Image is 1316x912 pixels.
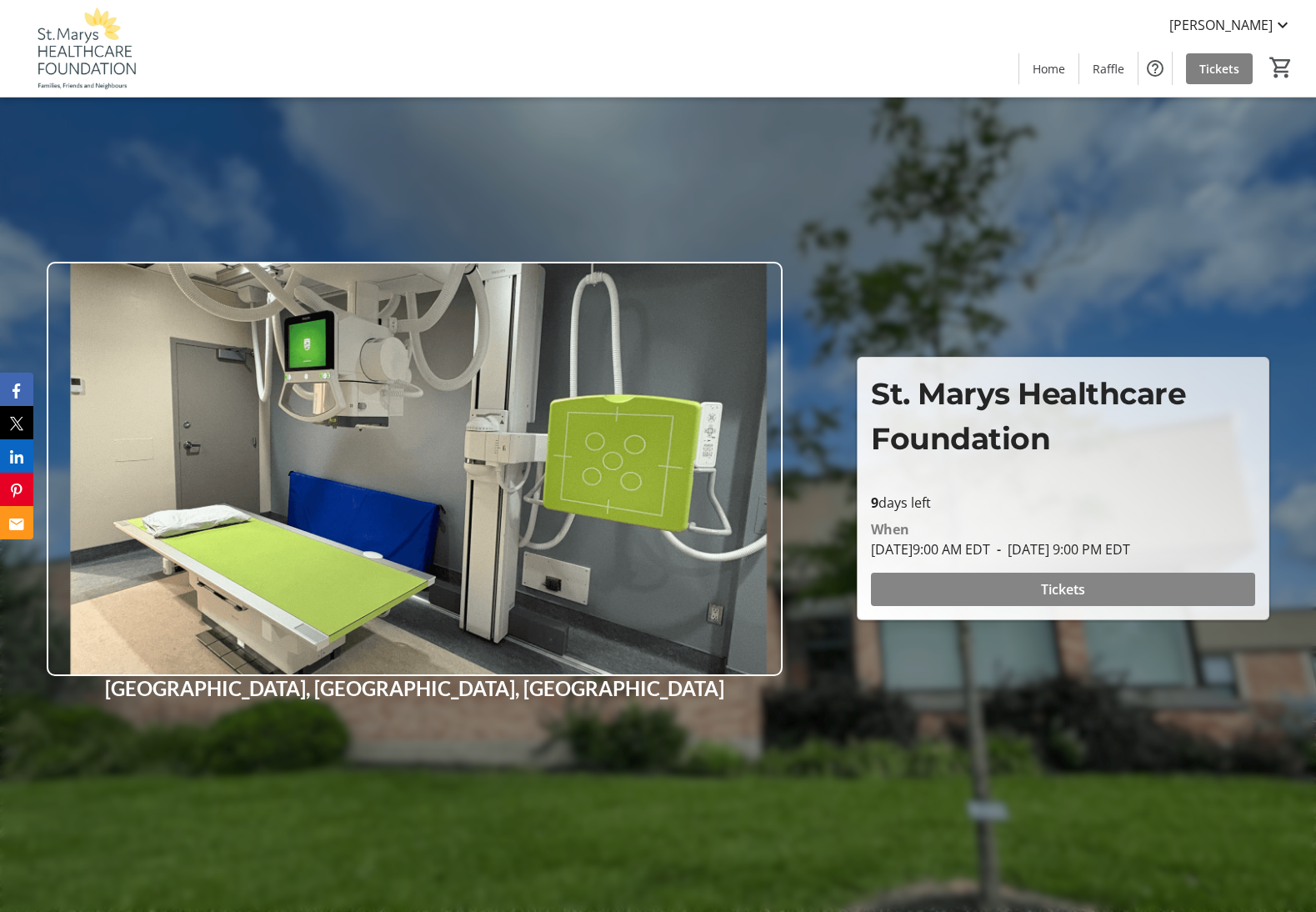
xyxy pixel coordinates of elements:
[871,573,1254,606] button: Tickets
[1186,53,1253,84] a: Tickets
[990,540,1130,559] span: [DATE] 9:00 PM EDT
[871,540,990,559] span: [DATE] 9:00 AM EDT
[871,519,909,539] div: When
[1169,15,1273,35] span: [PERSON_NAME]
[1041,579,1085,599] span: Tickets
[10,7,158,90] img: St. Marys Healthcare Foundation's Logo
[47,262,783,676] img: Campaign CTA Media Photo
[105,676,724,700] strong: [GEOGRAPHIC_DATA], [GEOGRAPHIC_DATA], [GEOGRAPHIC_DATA]
[1266,53,1296,83] button: Cart
[1033,60,1065,78] span: Home
[871,494,878,512] span: 9
[1093,60,1124,78] span: Raffle
[871,493,1254,513] p: days left
[1079,53,1138,84] a: Raffle
[1138,52,1172,85] button: Help
[871,375,1186,457] span: St. Marys Healthcare Foundation
[1156,12,1306,38] button: [PERSON_NAME]
[990,540,1008,559] span: -
[1019,53,1078,84] a: Home
[1199,60,1239,78] span: Tickets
